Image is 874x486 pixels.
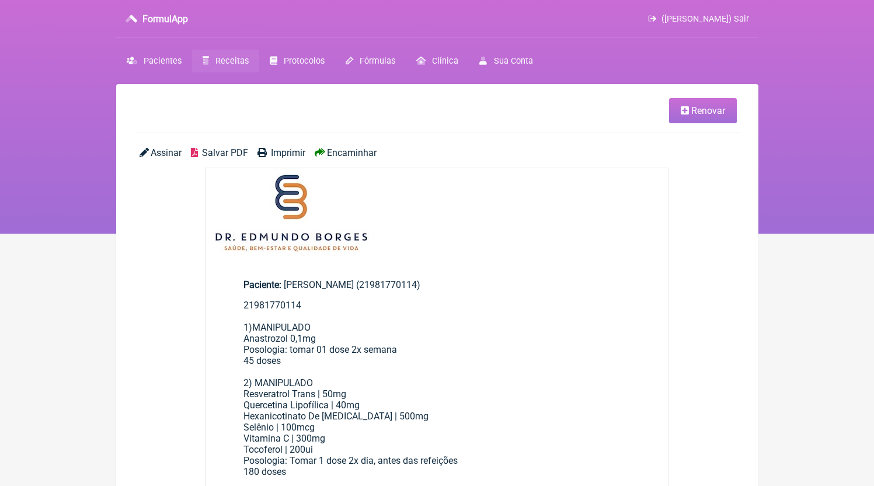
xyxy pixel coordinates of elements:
[494,56,533,66] span: Sua Conta
[206,168,376,258] img: 2Q==
[469,50,543,72] a: Sua Conta
[661,14,749,24] span: ([PERSON_NAME]) Sair
[192,50,259,72] a: Receitas
[432,56,458,66] span: Clínica
[144,56,182,66] span: Pacientes
[648,14,748,24] a: ([PERSON_NAME]) Sair
[243,279,281,290] span: Paciente:
[191,147,248,158] a: Salvar PDF
[406,50,469,72] a: Clínica
[142,13,188,25] h3: FormulApp
[243,279,631,290] div: [PERSON_NAME] (21981770114)
[257,147,305,158] a: Imprimir
[335,50,406,72] a: Fórmulas
[360,56,395,66] span: Fórmulas
[669,98,737,123] a: Renovar
[215,56,249,66] span: Receitas
[259,50,335,72] a: Protocolos
[284,56,325,66] span: Protocolos
[327,147,377,158] span: Encaminhar
[151,147,182,158] span: Assinar
[315,147,377,158] a: Encaminhar
[140,147,182,158] a: Assinar
[116,50,192,72] a: Pacientes
[271,147,305,158] span: Imprimir
[691,105,725,116] span: Renovar
[202,147,248,158] span: Salvar PDF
